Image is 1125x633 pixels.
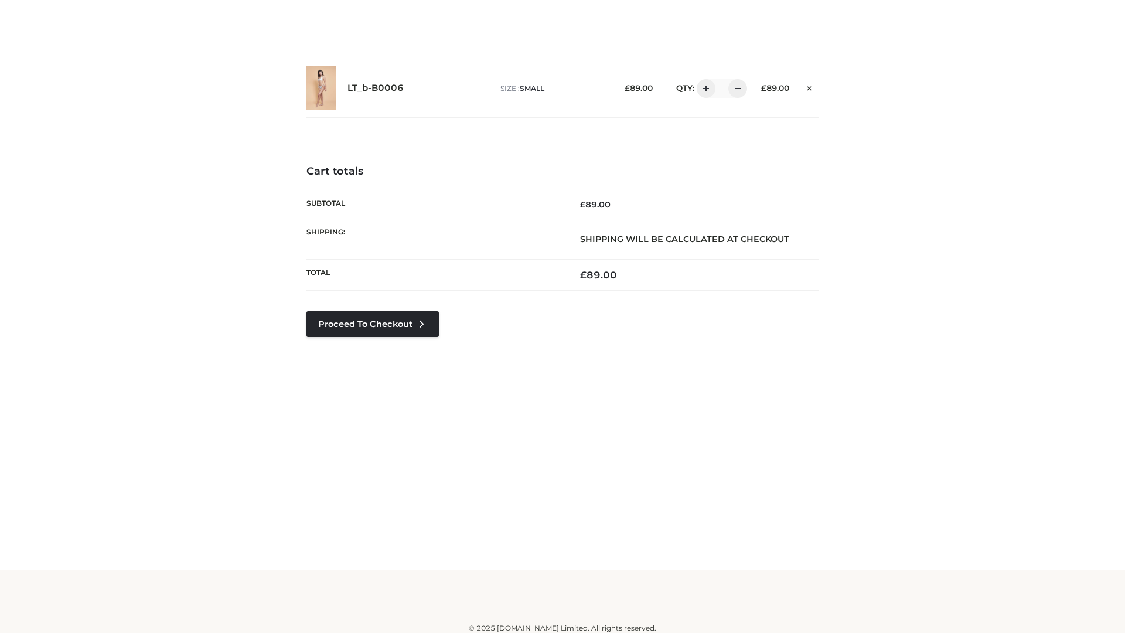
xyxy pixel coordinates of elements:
[761,83,766,93] span: £
[306,219,562,259] th: Shipping:
[347,83,404,94] a: LT_b-B0006
[580,269,617,281] bdi: 89.00
[520,84,544,93] span: SMALL
[306,66,336,110] img: LT_b-B0006 - SMALL
[306,190,562,219] th: Subtotal
[801,79,819,94] a: Remove this item
[664,79,743,98] div: QTY:
[306,165,819,178] h4: Cart totals
[625,83,630,93] span: £
[580,234,789,244] strong: Shipping will be calculated at checkout
[761,83,789,93] bdi: 89.00
[500,83,606,94] p: size :
[306,311,439,337] a: Proceed to Checkout
[580,199,585,210] span: £
[580,199,611,210] bdi: 89.00
[306,260,562,291] th: Total
[580,269,587,281] span: £
[625,83,653,93] bdi: 89.00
